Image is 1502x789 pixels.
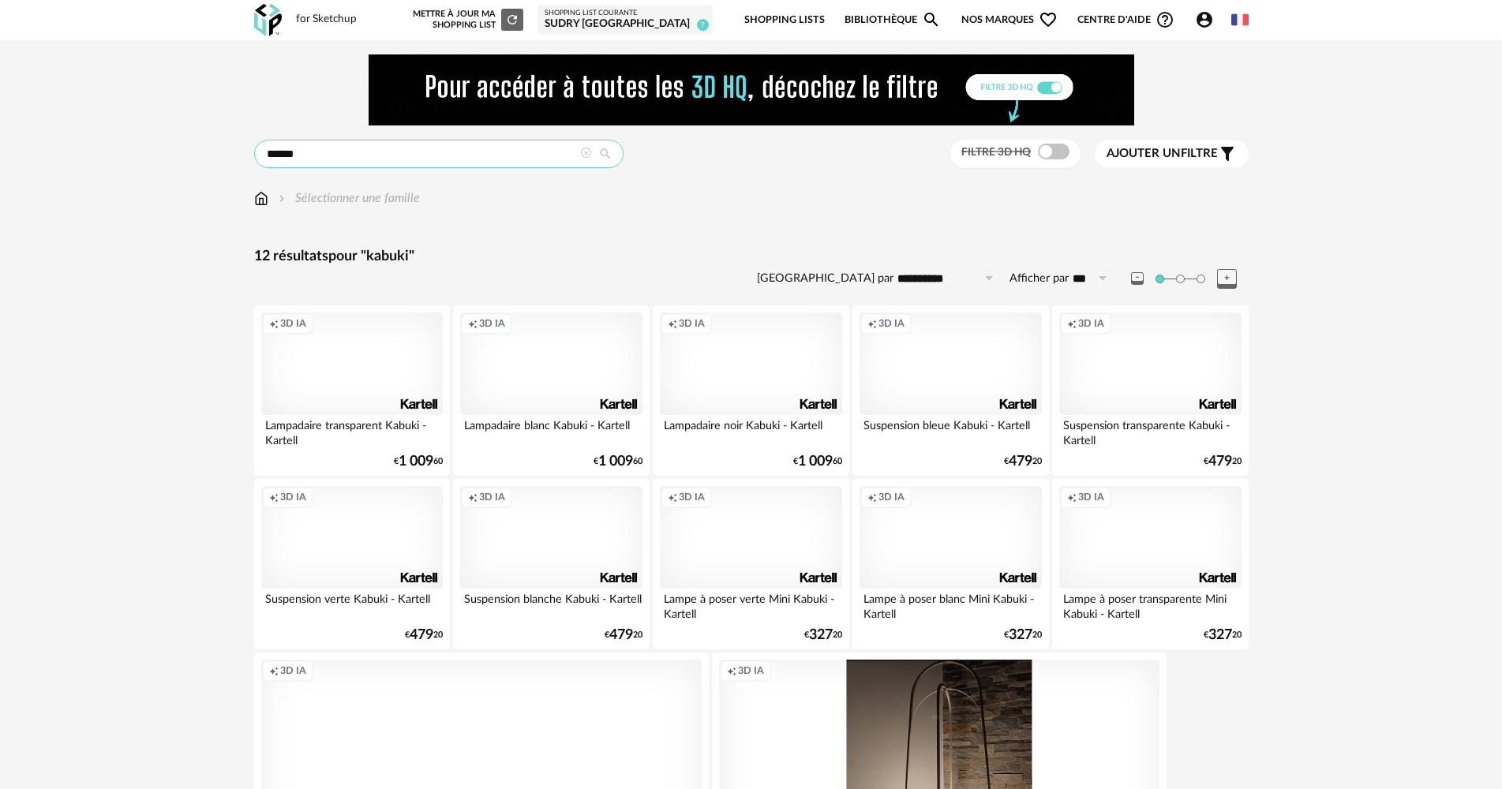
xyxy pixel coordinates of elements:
button: Ajouter unfiltre Filter icon [1095,140,1249,167]
span: Magnify icon [922,10,941,29]
a: Creation icon 3D IA Lampadaire transparent Kabuki - Kartell €1 00960 [254,305,450,476]
span: 327 [1009,630,1032,641]
div: 12 résultats [254,248,1249,266]
div: € 60 [394,456,443,467]
span: Creation icon [269,491,279,503]
a: Creation icon 3D IA Lampe à poser verte Mini Kabuki - Kartell €32720 [653,479,848,649]
span: 3D IA [679,317,705,330]
span: 7 [697,19,709,31]
a: Creation icon 3D IA Lampadaire blanc Kabuki - Kartell €1 00960 [453,305,649,476]
label: [GEOGRAPHIC_DATA] par [757,271,893,286]
span: 3D IA [280,317,306,330]
span: pour "kabuki" [328,249,414,264]
div: € 60 [594,456,642,467]
span: Creation icon [1067,491,1077,503]
span: 1 009 [399,456,433,467]
span: filtre [1107,146,1218,162]
a: Creation icon 3D IA Lampe à poser transparente Mini Kabuki - Kartell €32720 [1052,479,1248,649]
img: svg+xml;base64,PHN2ZyB3aWR0aD0iMTYiIGhlaWdodD0iMTciIHZpZXdCb3g9IjAgMCAxNiAxNyIgZmlsbD0ibm9uZSIgeG... [254,189,268,208]
span: Creation icon [668,317,677,330]
span: Creation icon [269,664,279,677]
img: FILTRE%20HQ%20NEW_V1%20(4).gif [369,54,1134,125]
span: Refresh icon [505,15,519,24]
img: OXP [254,4,282,36]
div: € 20 [804,630,842,641]
span: 3D IA [1078,491,1104,503]
div: € 20 [1204,630,1242,641]
span: 3D IA [280,664,306,677]
div: SUDRY [GEOGRAPHIC_DATA] [545,17,706,32]
span: Creation icon [867,317,877,330]
span: Creation icon [668,491,677,503]
span: 3D IA [280,491,306,503]
div: Lampadaire blanc Kabuki - Kartell [460,415,642,447]
span: Creation icon [468,491,478,503]
div: € 20 [1204,456,1242,467]
div: Lampadaire transparent Kabuki - Kartell [261,415,443,447]
div: Sélectionner une famille [275,189,420,208]
div: € 20 [1004,630,1042,641]
div: for Sketchup [296,13,357,27]
a: Shopping List courante SUDRY [GEOGRAPHIC_DATA] 7 [545,9,706,32]
div: € 20 [1004,456,1042,467]
span: 327 [809,630,833,641]
a: Shopping Lists [744,2,825,39]
span: Creation icon [269,317,279,330]
span: 479 [410,630,433,641]
span: 479 [1208,456,1232,467]
label: Afficher par [1009,271,1069,286]
span: 479 [1009,456,1032,467]
span: 3D IA [878,317,905,330]
span: 3D IA [738,664,764,677]
a: BibliothèqueMagnify icon [845,2,941,39]
span: Filter icon [1218,144,1237,163]
img: svg+xml;base64,PHN2ZyB3aWR0aD0iMTYiIGhlaWdodD0iMTYiIHZpZXdCb3g9IjAgMCAxNiAxNiIgZmlsbD0ibm9uZSIgeG... [275,189,288,208]
span: Heart Outline icon [1039,10,1058,29]
a: Creation icon 3D IA Lampe à poser blanc Mini Kabuki - Kartell €32720 [852,479,1048,649]
span: Filtre 3D HQ [961,147,1031,158]
a: Creation icon 3D IA Suspension verte Kabuki - Kartell €47920 [254,479,450,649]
span: Ajouter un [1107,148,1181,159]
div: Suspension transparente Kabuki - Kartell [1059,415,1241,447]
span: Creation icon [727,664,736,677]
span: 3D IA [479,491,505,503]
span: 1 009 [598,456,633,467]
a: Creation icon 3D IA Suspension bleue Kabuki - Kartell €47920 [852,305,1048,476]
span: Creation icon [1067,317,1077,330]
span: 3D IA [1078,317,1104,330]
div: Lampe à poser verte Mini Kabuki - Kartell [660,589,841,620]
span: 327 [1208,630,1232,641]
span: 3D IA [878,491,905,503]
span: Help Circle Outline icon [1156,10,1174,29]
span: 479 [609,630,633,641]
img: fr [1231,11,1249,28]
a: Creation icon 3D IA Suspension transparente Kabuki - Kartell €47920 [1052,305,1248,476]
div: Mettre à jour ma Shopping List [410,9,523,31]
span: Account Circle icon [1195,10,1214,29]
span: Account Circle icon [1195,10,1221,29]
a: Creation icon 3D IA Suspension blanche Kabuki - Kartell €47920 [453,479,649,649]
div: Lampadaire noir Kabuki - Kartell [660,415,841,447]
div: € 20 [405,630,443,641]
span: 1 009 [798,456,833,467]
span: 3D IA [479,317,505,330]
div: € 60 [793,456,842,467]
div: Lampe à poser blanc Mini Kabuki - Kartell [860,589,1041,620]
div: Lampe à poser transparente Mini Kabuki - Kartell [1059,589,1241,620]
span: 3D IA [679,491,705,503]
span: Nos marques [961,2,1058,39]
div: Suspension blanche Kabuki - Kartell [460,589,642,620]
span: Creation icon [867,491,877,503]
div: Suspension bleue Kabuki - Kartell [860,415,1041,447]
div: Suspension verte Kabuki - Kartell [261,589,443,620]
a: Creation icon 3D IA Lampadaire noir Kabuki - Kartell €1 00960 [653,305,848,476]
span: Centre d'aideHelp Circle Outline icon [1077,10,1174,29]
div: Shopping List courante [545,9,706,18]
span: Creation icon [468,317,478,330]
div: € 20 [605,630,642,641]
